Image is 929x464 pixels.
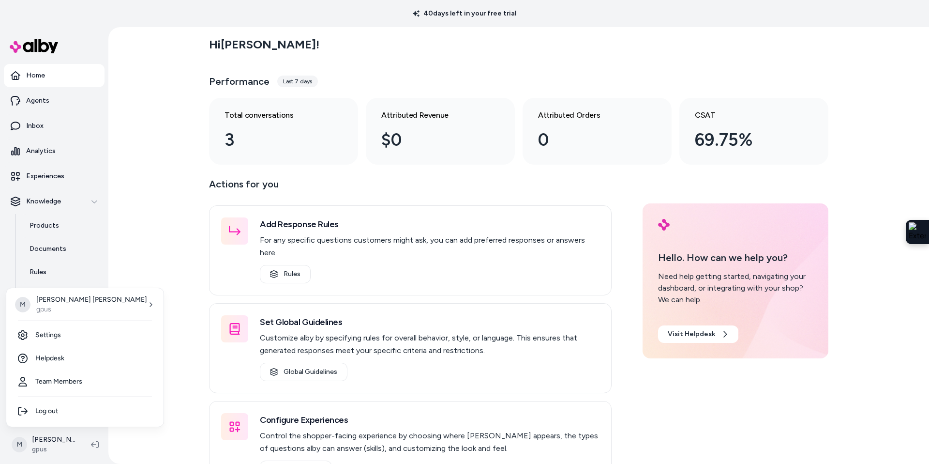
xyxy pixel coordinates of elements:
[10,400,160,423] div: Log out
[36,305,147,314] p: gpus
[10,370,160,393] a: Team Members
[35,354,64,363] span: Helpdesk
[15,297,30,312] span: M
[10,324,160,347] a: Settings
[36,295,147,305] p: [PERSON_NAME] [PERSON_NAME]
